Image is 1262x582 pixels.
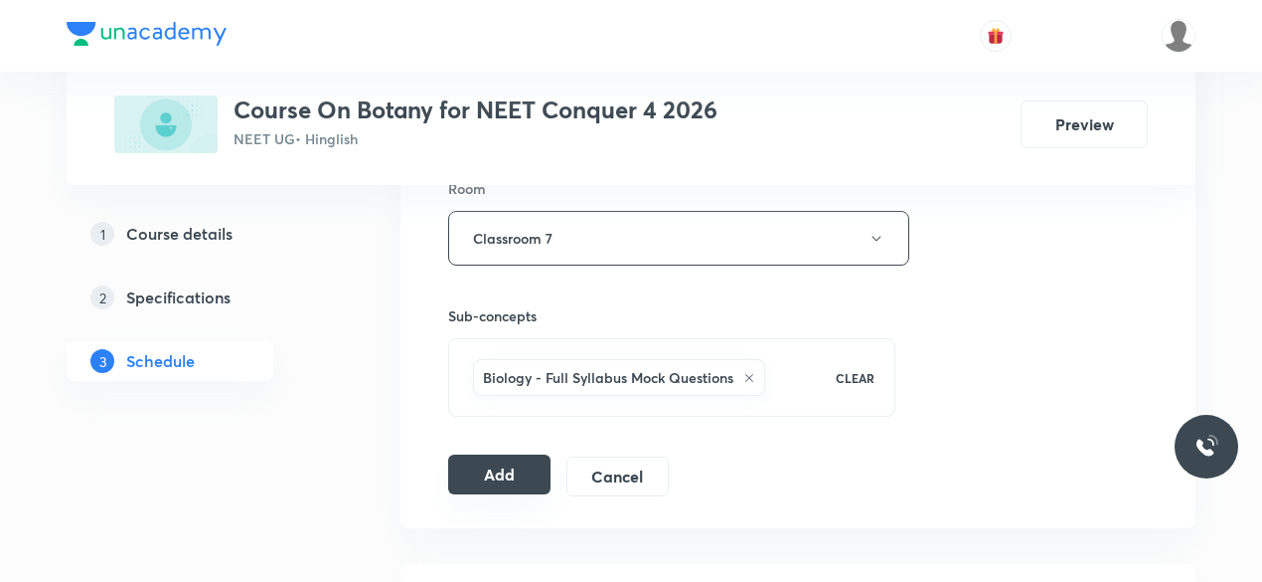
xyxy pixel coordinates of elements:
button: Preview [1021,100,1148,148]
a: 1Course details [67,214,337,254]
img: Company Logo [67,22,227,46]
img: avatar [987,27,1005,45]
button: Add [448,455,551,494]
h6: Room [448,178,486,199]
button: Cancel [566,457,669,496]
button: Classroom 7 [448,211,909,266]
h5: Schedule [126,349,195,373]
h5: Specifications [126,286,231,309]
h6: Sub-concepts [448,305,895,326]
img: Arpita [1162,19,1195,53]
img: 1F65CC96-7ACF-4088-A48A-06BC5A267986_plus.png [114,96,218,153]
p: NEET UG • Hinglish [234,128,717,149]
h5: Course details [126,222,233,246]
p: CLEAR [836,369,874,387]
p: 1 [90,222,114,246]
p: 2 [90,286,114,309]
p: 3 [90,349,114,373]
img: ttu [1194,435,1218,459]
h3: Course On Botany for NEET Conquer 4 2026 [234,96,717,124]
a: 2Specifications [67,278,337,317]
button: avatar [980,20,1012,52]
a: Company Logo [67,22,227,51]
h6: Biology - Full Syllabus Mock Questions [483,367,733,388]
